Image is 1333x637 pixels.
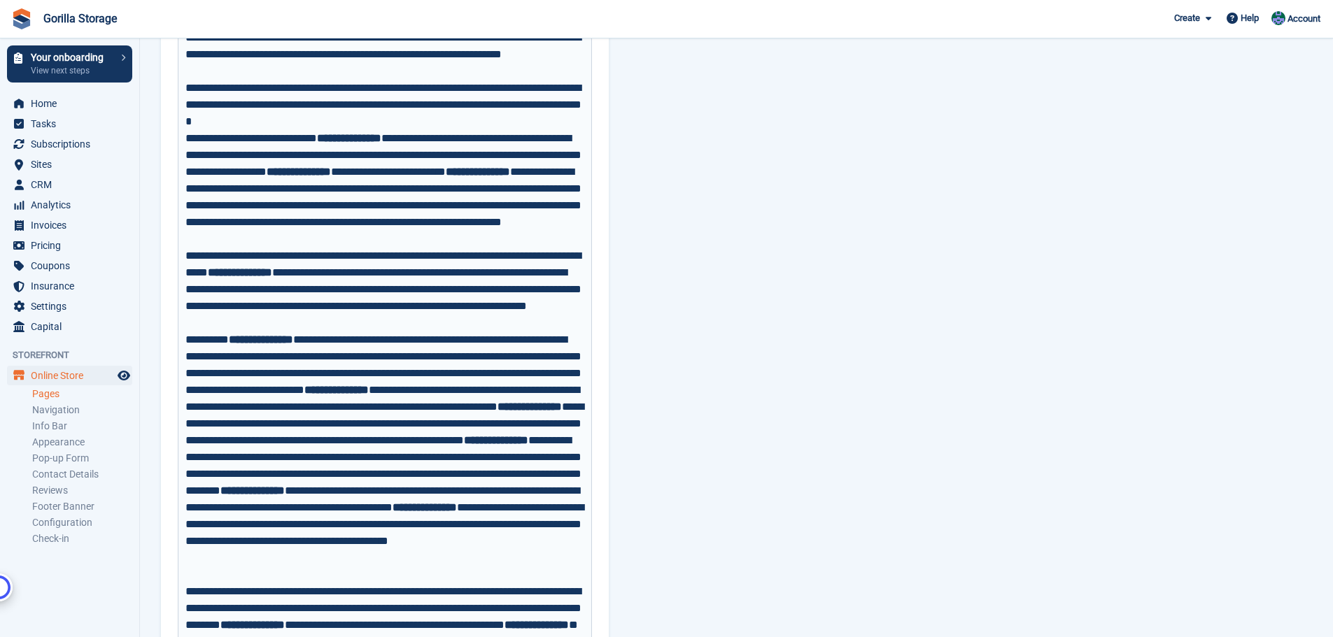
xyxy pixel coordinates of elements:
[7,134,132,154] a: menu
[31,366,115,385] span: Online Store
[31,114,115,134] span: Tasks
[31,276,115,296] span: Insurance
[7,296,132,316] a: menu
[7,236,132,255] a: menu
[31,155,115,174] span: Sites
[7,114,132,134] a: menu
[7,45,132,83] a: Your onboarding View next steps
[31,64,114,77] p: View next steps
[32,436,132,449] a: Appearance
[7,276,132,296] a: menu
[7,175,132,194] a: menu
[31,134,115,154] span: Subscriptions
[38,6,122,31] a: Gorilla Storage
[32,532,132,545] a: Check-in
[31,215,115,235] span: Invoices
[32,387,132,401] a: Pages
[31,317,115,336] span: Capital
[32,420,132,433] a: Info Bar
[7,155,132,174] a: menu
[31,296,115,316] span: Settings
[31,52,114,62] p: Your onboarding
[7,256,132,275] a: menu
[13,348,139,362] span: Storefront
[32,500,132,513] a: Footer Banner
[32,468,132,481] a: Contact Details
[7,366,132,385] a: menu
[115,367,132,384] a: Preview store
[31,256,115,275] span: Coupons
[32,403,132,417] a: Navigation
[1174,11,1200,25] span: Create
[31,236,115,255] span: Pricing
[31,175,115,194] span: CRM
[32,452,132,465] a: Pop-up Form
[7,317,132,336] a: menu
[7,94,132,113] a: menu
[31,94,115,113] span: Home
[7,195,132,215] a: menu
[1241,11,1259,25] span: Help
[1271,11,1285,25] img: Leesha Sutherland
[31,195,115,215] span: Analytics
[7,215,132,235] a: menu
[11,8,32,29] img: stora-icon-8386f47178a22dfd0bd8f6a31ec36ba5ce8667c1dd55bd0f319d3a0aa187defe.svg
[32,516,132,529] a: Configuration
[1288,12,1320,26] span: Account
[32,484,132,497] a: Reviews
